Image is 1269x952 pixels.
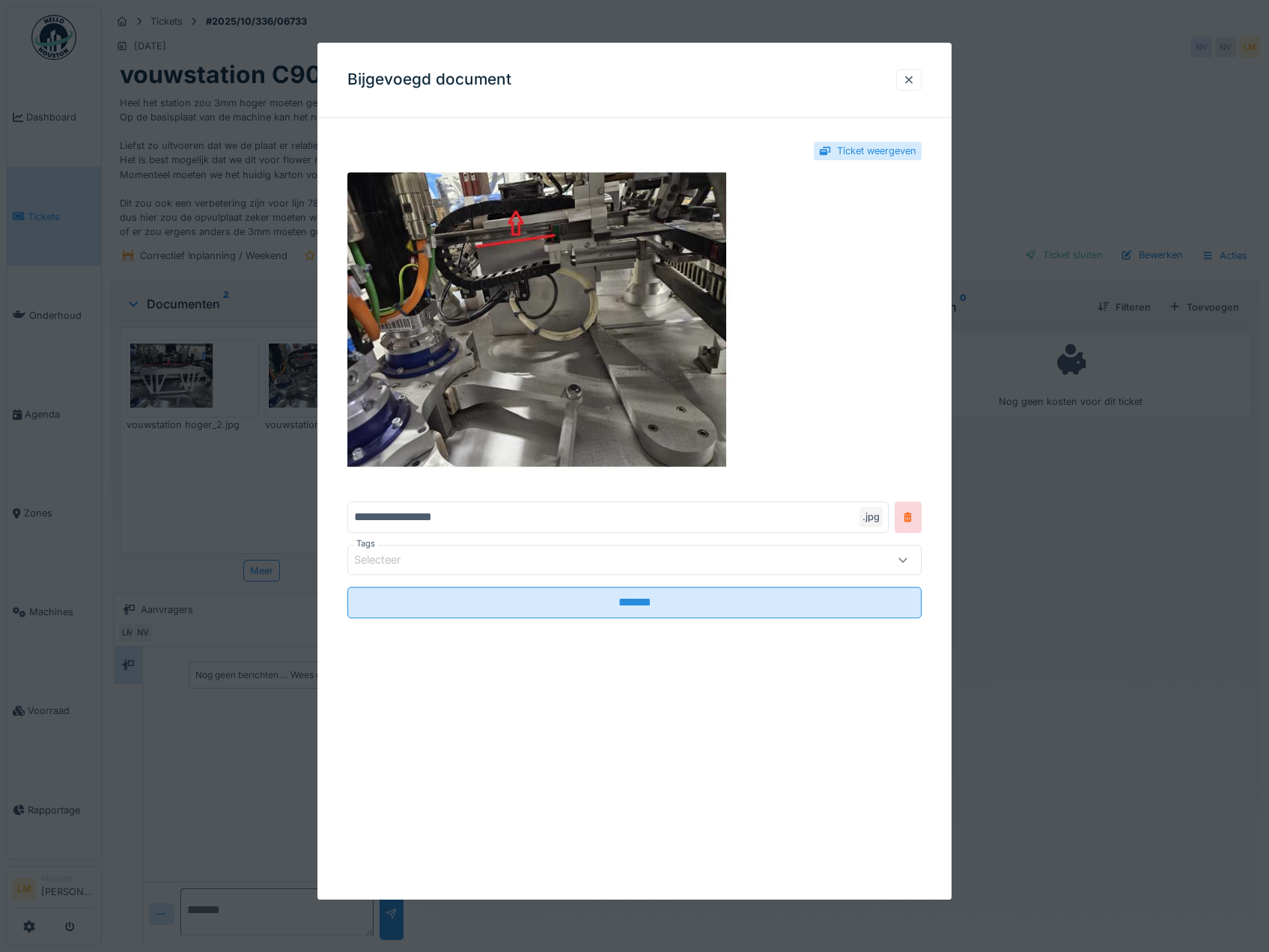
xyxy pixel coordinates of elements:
label: Tags [353,537,378,550]
h3: Bijgevoegd document [347,70,511,89]
div: .jpg [859,507,883,527]
div: Ticket weergeven [837,144,916,158]
img: dab08ea5-a176-439f-956d-ec87c401798f-vouwstation%20hoger.jpg [347,172,922,495]
div: Selecteer [354,552,422,568]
